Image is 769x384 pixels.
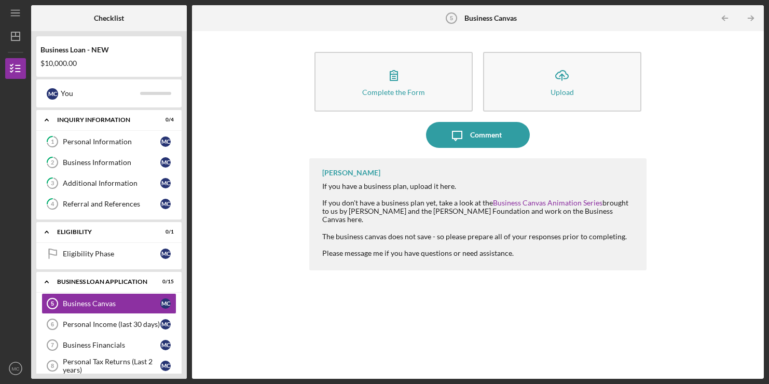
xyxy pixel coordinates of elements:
[63,320,160,328] div: Personal Income (last 30 days)
[483,52,641,112] button: Upload
[47,88,58,100] div: M C
[57,279,148,285] div: BUSINESS LOAN APPLICATION
[322,169,380,177] div: [PERSON_NAME]
[493,198,602,207] a: Business Canvas Animation Series
[160,319,171,330] div: M C
[51,159,54,166] tspan: 2
[155,117,174,123] div: 0 / 4
[57,229,148,235] div: ELIGIBILITY
[42,152,176,173] a: 2Business InformationMC
[160,361,171,371] div: M C
[322,232,636,241] div: The business canvas does not save - so please prepare all of your responses prior to completing.
[42,194,176,214] a: 4Referral and ReferencesMC
[51,180,54,187] tspan: 3
[314,52,473,112] button: Complete the Form
[160,157,171,168] div: M C
[450,15,453,21] tspan: 5
[155,279,174,285] div: 0 / 15
[57,117,148,123] div: INQUIRY INFORMATION
[63,358,160,374] div: Personal Tax Returns (Last 2 years)
[63,299,160,308] div: Business Canvas
[51,342,54,348] tspan: 7
[42,355,176,376] a: 8Personal Tax Returns (Last 2 years)MC
[40,46,177,54] div: Business Loan - NEW
[63,341,160,349] div: Business Financials
[322,249,636,257] div: Please message me if you have questions or need assistance.
[51,139,54,145] tspan: 1
[94,14,124,22] b: Checklist
[5,358,26,379] button: MC
[160,298,171,309] div: M C
[40,59,177,67] div: $10,000.00
[322,182,636,224] div: If you have a business plan, upload it here. If you don't have a business plan yet, take a look a...
[160,136,171,147] div: M C
[63,179,160,187] div: Additional Information
[42,243,176,264] a: Eligibility PhaseMC
[160,178,171,188] div: M C
[42,173,176,194] a: 3Additional InformationMC
[551,88,574,96] div: Upload
[470,122,502,148] div: Comment
[63,250,160,258] div: Eligibility Phase
[42,293,176,314] a: 5Business CanvasMC
[51,321,54,327] tspan: 6
[61,85,140,102] div: You
[155,229,174,235] div: 0 / 1
[63,200,160,208] div: Referral and References
[12,366,20,372] text: MC
[42,314,176,335] a: 6Personal Income (last 30 days)MC
[63,138,160,146] div: Personal Information
[362,88,425,96] div: Complete the Form
[160,199,171,209] div: M C
[63,158,160,167] div: Business Information
[42,131,176,152] a: 1Personal InformationMC
[42,335,176,355] a: 7Business FinancialsMC
[160,249,171,259] div: M C
[426,122,530,148] button: Comment
[51,201,54,208] tspan: 4
[464,14,517,22] b: Business Canvas
[51,363,54,369] tspan: 8
[51,300,54,307] tspan: 5
[160,340,171,350] div: M C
